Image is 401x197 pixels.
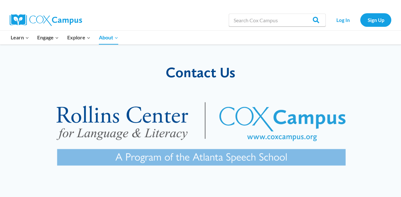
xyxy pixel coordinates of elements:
[6,31,122,44] nav: Primary Navigation
[360,13,391,26] a: Sign Up
[99,33,118,42] span: About
[11,33,29,42] span: Learn
[229,14,326,26] input: Search Cox Campus
[37,33,59,42] span: Engage
[67,33,90,42] span: Explore
[35,87,366,187] img: RollinsCox combined logo
[329,13,357,26] a: Log In
[329,13,391,26] nav: Secondary Navigation
[166,64,235,81] span: Contact Us
[10,14,82,26] img: Cox Campus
